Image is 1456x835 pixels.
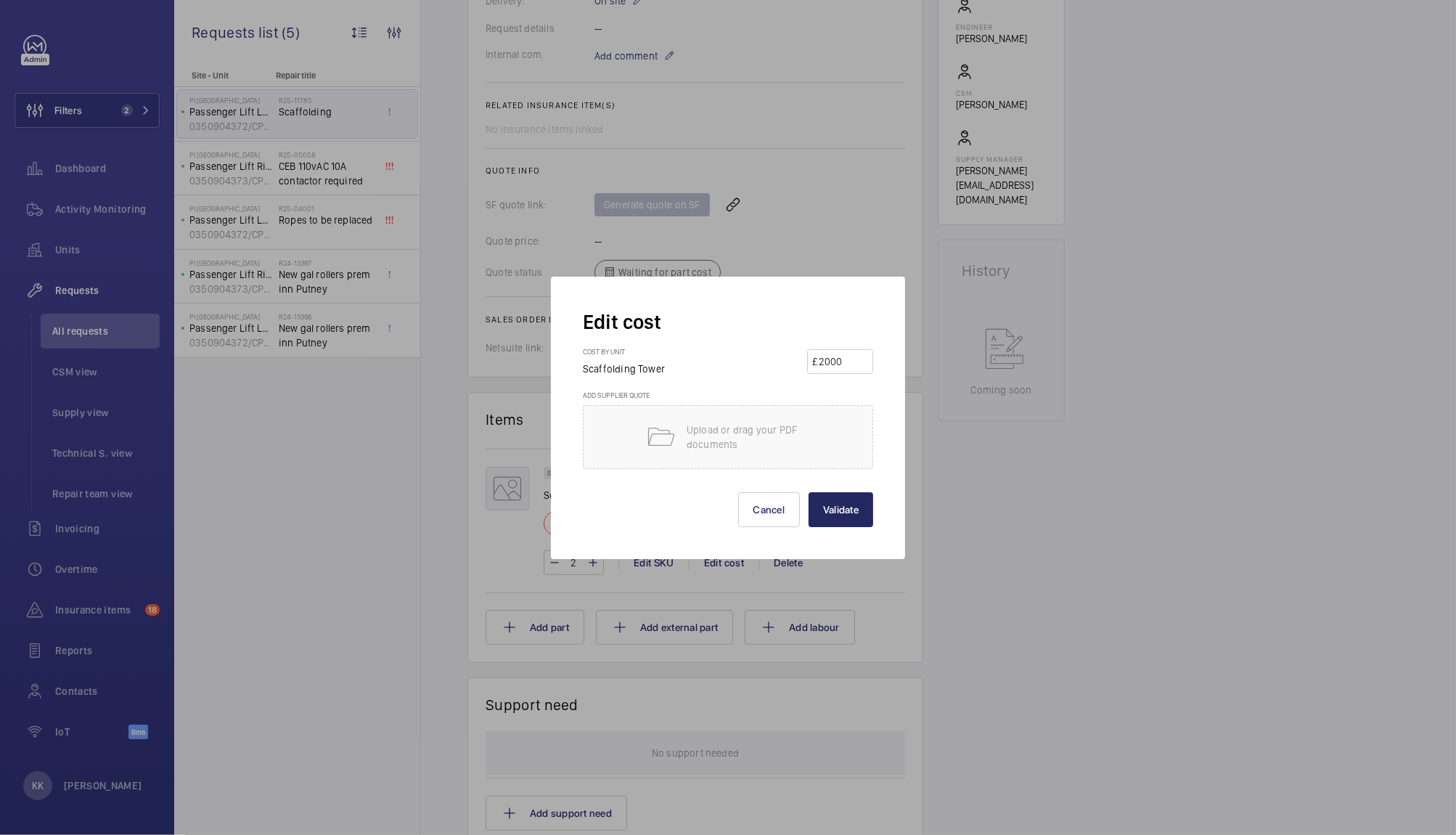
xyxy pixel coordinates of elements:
div: £ [812,354,817,369]
input: -- [817,350,868,373]
h2: Edit cost [583,309,873,335]
button: Cancel [738,492,801,527]
h3: Add supplier quote [583,391,873,405]
span: Scaffolding Tower [583,363,665,375]
button: Validate [809,492,873,527]
h3: Cost by unit [583,347,679,362]
p: Upload or drag your PDF documents [687,423,810,452]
